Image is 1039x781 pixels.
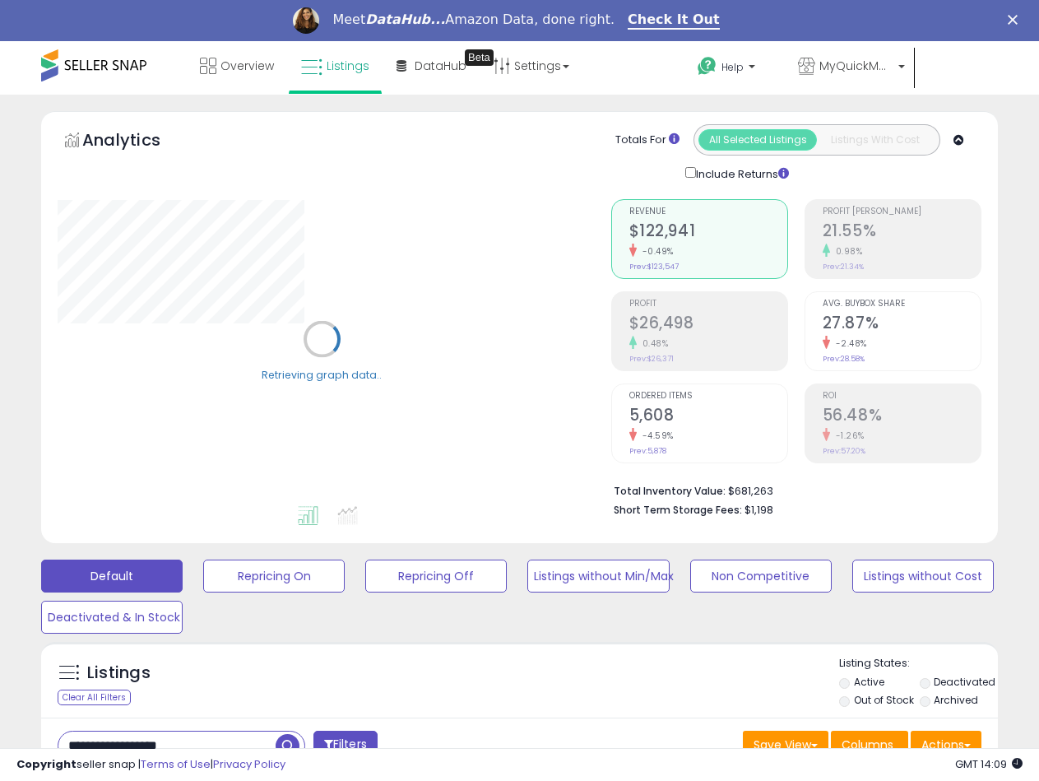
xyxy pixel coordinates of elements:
div: seller snap | | [16,757,285,773]
div: Retrieving graph data.. [262,367,382,382]
a: Terms of Use [141,756,211,772]
img: Profile image for Georgie [293,7,319,34]
span: Profit [PERSON_NAME] [823,207,981,216]
p: Listing States: [839,656,998,672]
li: $681,263 [614,480,969,500]
span: Columns [842,737,893,753]
h2: 21.55% [823,221,981,244]
h2: 5,608 [629,406,787,428]
small: Prev: 57.20% [823,446,865,456]
b: Total Inventory Value: [614,484,726,498]
a: Listings [289,41,382,91]
span: Ordered Items [629,392,787,401]
button: Actions [911,731,981,759]
span: $1,198 [744,502,773,518]
a: Check It Out [628,12,720,30]
a: Privacy Policy [213,756,285,772]
h5: Listings [87,662,151,685]
small: Prev: 28.58% [823,354,865,364]
button: Filters [313,731,378,760]
label: Deactivated [934,675,995,689]
div: Meet Amazon Data, done right. [332,12,615,28]
label: Archived [934,693,978,707]
button: All Selected Listings [698,129,817,151]
small: Prev: 5,878 [629,446,666,456]
h2: 27.87% [823,314,981,336]
a: Settings [481,41,582,91]
span: Overview [220,58,274,74]
strong: Copyright [16,756,77,772]
button: Non Competitive [690,560,832,593]
span: 2025-09-8 14:09 GMT [955,756,1023,772]
button: Repricing On [203,560,345,593]
div: Include Returns [673,164,809,183]
div: Close [1008,15,1024,25]
div: Totals For [615,132,680,148]
span: Profit [629,300,787,309]
a: MyQuickMart [786,41,917,95]
button: Listings without Min/Max [527,560,669,593]
small: -1.26% [830,430,865,442]
div: Tooltip anchor [465,49,494,66]
span: Revenue [629,207,787,216]
i: Get Help [697,56,717,77]
span: DataHub [415,58,466,74]
a: Help [684,44,783,95]
small: Prev: $26,371 [629,354,674,364]
span: Listings [327,58,369,74]
button: Save View [743,731,828,759]
a: DataHub [384,41,479,91]
button: Listings With Cost [816,129,935,151]
small: Prev: 21.34% [823,262,864,272]
h5: Analytics [82,128,192,156]
span: Avg. Buybox Share [823,300,981,309]
small: -0.49% [637,245,674,258]
button: Columns [831,731,908,759]
small: 0.48% [637,337,669,350]
small: 0.98% [830,245,863,258]
small: -4.59% [637,430,674,442]
button: Listings without Cost [852,560,994,593]
small: -2.48% [830,337,867,350]
span: ROI [823,392,981,401]
h2: $122,941 [629,221,787,244]
label: Out of Stock [854,693,914,707]
span: MyQuickMart [819,58,893,74]
label: Active [854,675,884,689]
button: Deactivated & In Stock [41,601,183,634]
button: Default [41,560,183,593]
b: Short Term Storage Fees: [614,503,742,517]
button: Repricing Off [365,560,507,593]
small: Prev: $123,547 [629,262,679,272]
a: Overview [188,41,286,91]
span: Help [721,60,744,74]
h2: 56.48% [823,406,981,428]
i: DataHub... [365,12,445,27]
h2: $26,498 [629,314,787,336]
div: Clear All Filters [58,690,131,705]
